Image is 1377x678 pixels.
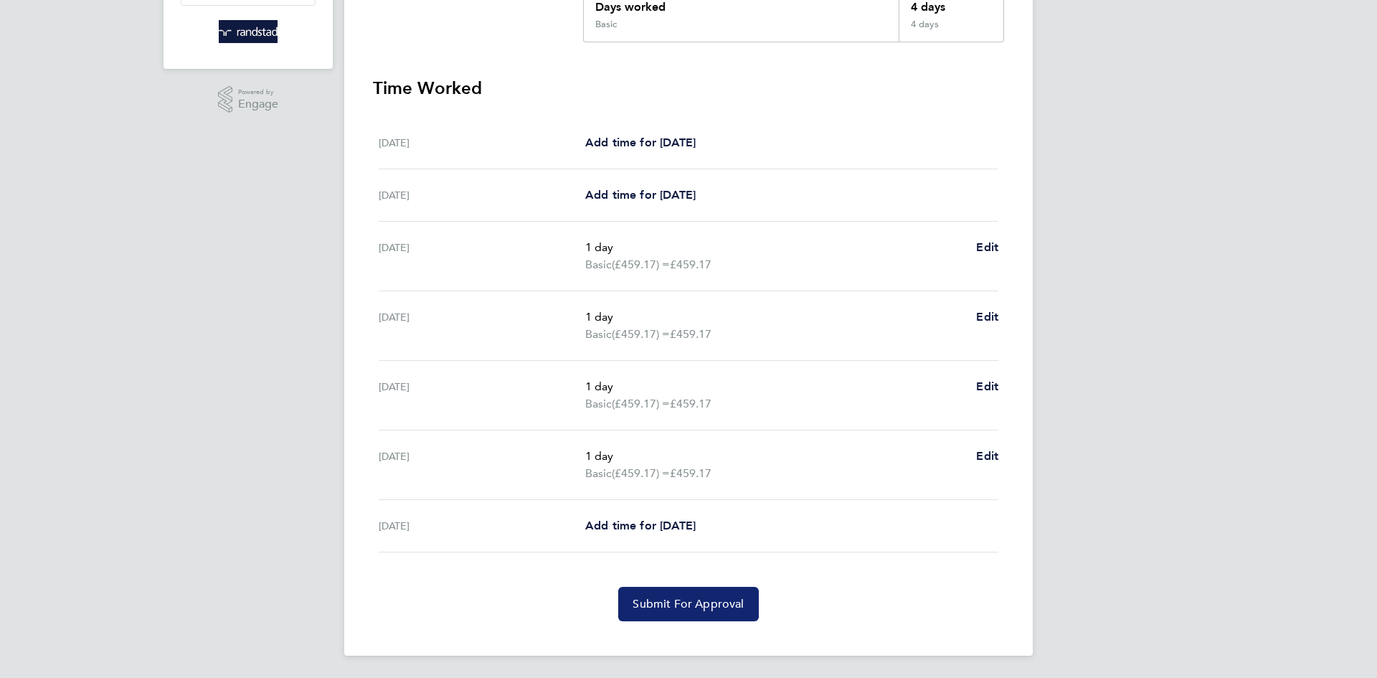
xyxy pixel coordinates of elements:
[595,19,617,30] div: Basic
[585,188,696,202] span: Add time for [DATE]
[219,20,278,43] img: randstad-logo-retina.png
[379,134,585,151] div: [DATE]
[612,466,670,480] span: (£459.17) =
[379,309,585,343] div: [DATE]
[585,395,612,413] span: Basic
[976,240,998,254] span: Edit
[976,239,998,256] a: Edit
[181,20,316,43] a: Go to home page
[585,517,696,535] a: Add time for [DATE]
[618,587,758,621] button: Submit For Approval
[633,597,744,611] span: Submit For Approval
[379,239,585,273] div: [DATE]
[670,466,711,480] span: £459.17
[612,258,670,271] span: (£459.17) =
[585,309,965,326] p: 1 day
[976,309,998,326] a: Edit
[218,86,279,113] a: Powered byEngage
[976,448,998,465] a: Edit
[585,378,965,395] p: 1 day
[612,327,670,341] span: (£459.17) =
[379,187,585,204] div: [DATE]
[585,239,965,256] p: 1 day
[379,448,585,482] div: [DATE]
[585,448,965,465] p: 1 day
[585,136,696,149] span: Add time for [DATE]
[670,397,711,410] span: £459.17
[976,380,998,393] span: Edit
[585,134,696,151] a: Add time for [DATE]
[585,256,612,273] span: Basic
[976,310,998,324] span: Edit
[670,258,711,271] span: £459.17
[585,519,696,532] span: Add time for [DATE]
[976,378,998,395] a: Edit
[670,327,711,341] span: £459.17
[585,326,612,343] span: Basic
[379,378,585,413] div: [DATE]
[373,77,1004,100] h3: Time Worked
[899,19,1003,42] div: 4 days
[612,397,670,410] span: (£459.17) =
[585,187,696,204] a: Add time for [DATE]
[238,86,278,98] span: Powered by
[585,465,612,482] span: Basic
[976,449,998,463] span: Edit
[379,517,585,535] div: [DATE]
[238,98,278,110] span: Engage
